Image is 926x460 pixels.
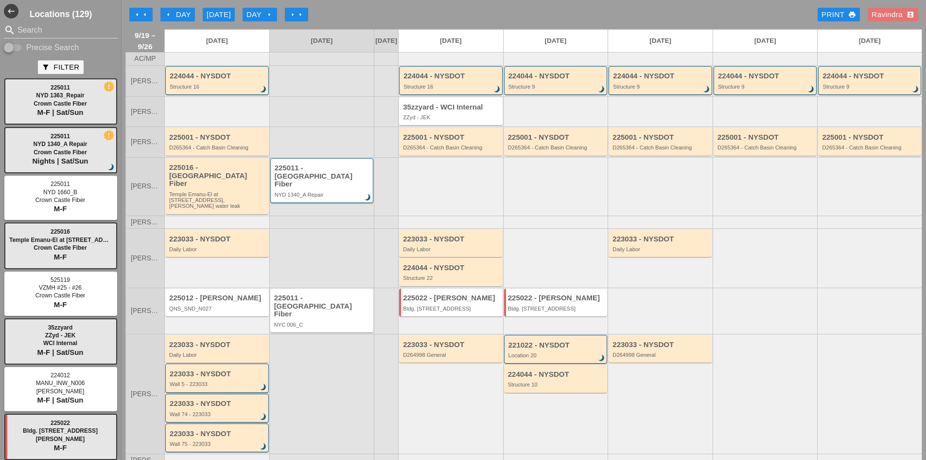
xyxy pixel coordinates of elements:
i: brightness_3 [258,412,269,423]
div: 225001 - NYSDOT [169,133,266,142]
button: Move Ahead 1 Week [285,8,308,21]
button: Filter [38,60,83,74]
div: 225011 - [GEOGRAPHIC_DATA] Fiber [274,294,371,318]
div: 223033 - NYSDOT [169,341,266,349]
span: [PERSON_NAME] [131,108,159,115]
span: [PERSON_NAME] [36,388,85,395]
span: [PERSON_NAME] [131,138,159,146]
span: 224012 [51,372,70,379]
div: Print [821,9,856,20]
div: 224044 - NYSDOT [718,72,814,80]
div: 223033 - NYSDOT [170,400,266,408]
i: arrow_left [141,11,149,18]
div: Structure 22 [403,275,500,281]
i: west [4,4,18,18]
i: new_releases [105,131,113,140]
div: 225001 - NYSDOT [508,133,605,142]
i: arrow_right [265,11,273,18]
span: NYD 1340_A Repair [34,141,87,147]
div: Wall 74 - 223033 [170,411,266,417]
span: Crown Castle Fiber [34,244,87,251]
div: 223033 - NYSDOT [170,370,266,378]
div: Structure 9 [508,84,605,90]
span: [PERSON_NAME] [131,183,159,190]
span: 225011 [51,181,70,187]
div: D265364 - Catch Basin Cleaning [508,145,605,150]
i: brightness_3 [492,84,503,95]
span: 225011 [51,133,70,140]
div: 223033 - NYSDOT [170,430,266,438]
i: brightness_3 [910,84,921,95]
a: Print [818,8,860,21]
div: 223033 - NYSDOT [169,235,266,243]
div: Wall 5 - 223033 [170,381,266,387]
span: M-F | Sat/Sun [37,108,83,116]
div: 224044 - NYSDOT [403,72,500,80]
span: WCI Internal [43,340,77,347]
div: Ravindra [872,9,914,20]
span: VZMH #25 - #26 [39,284,82,291]
span: M-F | Sat/Sun [37,396,83,404]
i: account_box [907,11,914,18]
a: [DATE] [270,30,374,52]
div: 224044 - NYSDOT [170,72,266,80]
div: D264998 General [612,352,710,358]
div: 225001 - NYSDOT [612,133,710,142]
div: 224044 - NYSDOT [508,72,605,80]
i: arrow_left [133,11,141,18]
div: 35zzyard - WCI Internal [403,103,500,111]
div: 223033 - NYSDOT [403,235,500,243]
span: [PERSON_NAME] [131,77,159,85]
i: arrow_left [164,11,172,18]
span: AC/MP [134,55,156,62]
div: Structure 16 [403,84,500,90]
span: 525119 [51,276,70,283]
span: [PERSON_NAME] [36,436,85,442]
div: Daily Labor [169,352,266,358]
div: 223033 - NYSDOT [612,341,710,349]
i: print [848,11,856,18]
label: Precise Search [26,43,79,53]
div: NYD 1340_A Repair [275,192,371,198]
span: ZZyd - JEK [45,332,76,339]
div: D265364 - Catch Basin Cleaning [403,145,500,150]
div: D264998 General [403,352,500,358]
div: ZZyd - JEK [403,114,500,120]
div: Structure 9 [822,84,918,90]
div: 225022 - [PERSON_NAME] [403,294,500,302]
span: M-F | Sat/Sun [37,348,83,356]
div: 223033 - NYSDOT [612,235,710,243]
div: Day [164,9,191,20]
i: brightness_3 [258,382,269,393]
span: [PERSON_NAME] [131,390,159,398]
span: Crown Castle Fiber [34,100,87,107]
span: M-F [54,253,67,261]
input: Search [17,22,104,38]
div: 221022 - NYSDOT [508,341,605,350]
div: Wall 75 - 223033 [170,441,266,447]
div: NYC 006_C [274,322,371,328]
span: M-F [54,300,67,309]
div: 224044 - NYSDOT [403,264,500,272]
span: Nights | Sat/Sun [32,157,88,165]
i: arrow_right [289,11,297,18]
div: Structure 10 [508,382,605,387]
button: Shrink Sidebar [4,4,18,18]
span: M-F [54,443,67,452]
i: brightness_3 [258,442,269,452]
div: Structure 9 [613,84,709,90]
a: [DATE] [504,30,608,52]
div: 225016 - [GEOGRAPHIC_DATA] Fiber [169,164,266,188]
div: Bldg. 130 5th Ave [508,306,605,312]
i: brightness_3 [701,84,712,95]
div: Day [246,9,273,20]
span: Crown Castle Fiber [35,292,86,299]
i: brightness_3 [596,84,607,95]
div: Enable Precise search to match search terms exactly. [4,42,118,54]
span: [PERSON_NAME] [131,255,159,262]
div: 225011 - [GEOGRAPHIC_DATA] Fiber [275,164,371,188]
button: [DATE] [203,8,235,21]
i: new_releases [105,82,113,91]
a: [DATE] [399,30,503,52]
span: [PERSON_NAME] [131,219,159,226]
